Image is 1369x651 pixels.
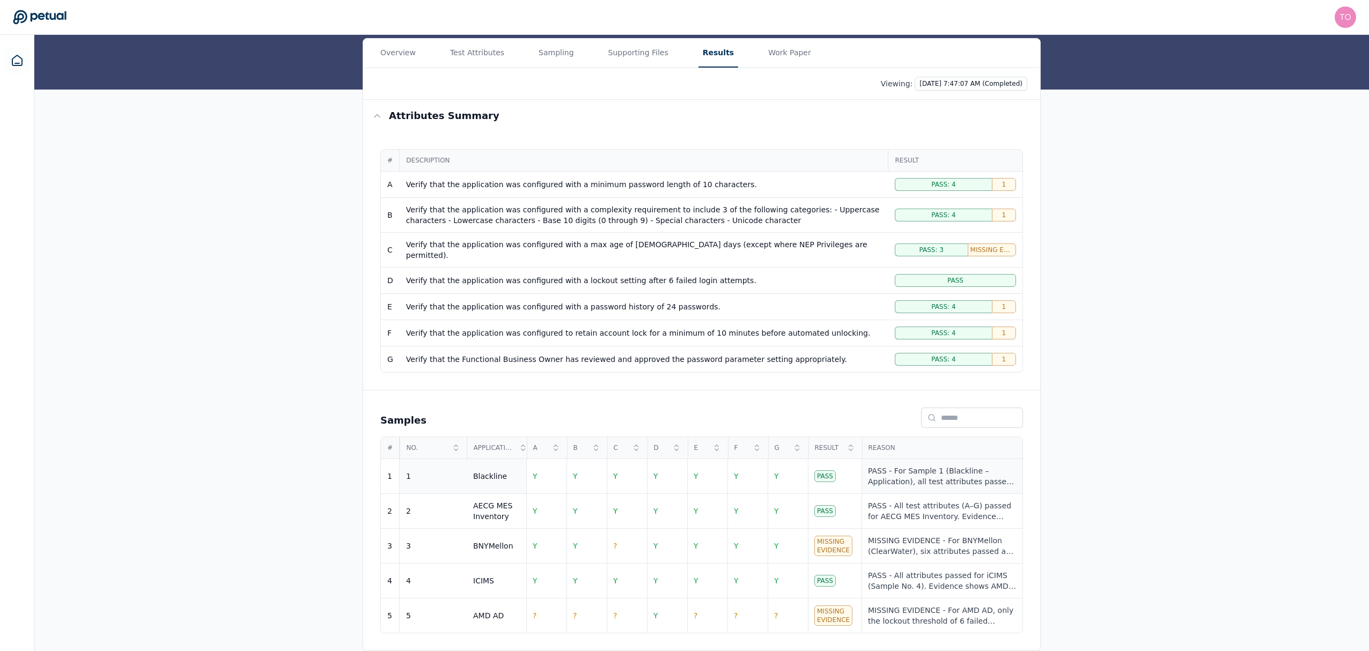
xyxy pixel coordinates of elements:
div: Verify that the application was configured with a lockout setting after 6 failed login attempts. [406,275,882,286]
button: Overview [376,39,420,68]
span: E [694,443,709,452]
div: Verify that the application was configured with a password history of 24 passwords. [406,301,882,312]
div: Missing Evidence [814,605,852,626]
div: 3 [406,541,411,551]
span: F [734,443,749,452]
span: ? [774,611,778,620]
div: Verify that the application was configured to retain account lock for a minimum of 10 minutes bef... [406,328,882,338]
div: PASS - All test attributes (A–G) passed for AECG MES Inventory. Evidence confirms the application... [868,500,1016,522]
span: Y [774,576,779,585]
span: 1 [1002,211,1006,219]
span: Y [533,576,538,585]
span: Y [613,576,618,585]
span: Y [533,542,538,550]
button: Test Attributes [446,39,509,68]
div: Pass [814,470,836,482]
h2: Samples [380,413,426,428]
div: PASS - For Sample 1 (Blackline – Application), all test attributes passed. Evidence shows Blackli... [868,465,1016,487]
span: Result [815,443,843,452]
span: G [775,443,790,452]
div: Pass [814,575,836,587]
button: Work Paper [764,39,815,68]
div: 1 [406,471,411,482]
span: Y [774,472,779,480]
button: Supporting Files [604,39,673,68]
span: Y [613,472,618,480]
button: Results [698,39,738,68]
a: Go to Dashboard [13,10,67,25]
div: ICIMS [473,575,494,586]
span: Pass: 4 [931,329,955,337]
span: Y [734,542,739,550]
span: # [387,156,393,165]
span: No. [407,443,448,452]
button: [DATE] 7:47:07 AM (Completed) [915,77,1027,91]
span: Y [734,472,739,480]
td: C [381,233,400,268]
div: BNYMellon [473,541,513,551]
div: Verify that the Functional Business Owner has reviewed and approved the password parameter settin... [406,354,882,365]
span: # [387,443,393,452]
span: ? [533,611,536,620]
td: F [381,320,400,346]
span: 1 [1002,180,1006,189]
span: Y [533,507,538,515]
h3: Attributes summary [389,108,499,123]
span: ? [573,611,577,620]
div: Blackline [473,471,507,482]
span: Y [533,472,538,480]
img: tony.bolasna@amd.com [1335,6,1356,28]
span: Y [694,576,698,585]
td: D [381,268,400,294]
a: Dashboard [4,48,30,73]
span: Y [653,507,658,515]
td: 3 [381,529,400,564]
td: 4 [381,564,400,598]
span: Pass: 4 [931,211,955,219]
span: Y [734,507,739,515]
span: B [573,443,588,452]
span: Y [653,576,658,585]
td: 2 [381,494,400,529]
span: Y [694,472,698,480]
div: Verify that the application was configured with a minimum password length of 10 characters. [406,179,882,190]
td: 1 [381,459,400,494]
button: Attributes summary [363,100,1040,132]
div: MISSING EVIDENCE - For AMD AD, only the lockout threshold of 6 failed attempts (Test D) could be ... [868,605,1016,626]
span: Y [694,507,698,515]
div: MISSING EVIDENCE - For BNYMellon (ClearWater), six attributes passed and one is outstanding. Attr... [868,535,1016,557]
span: Y [653,542,658,550]
div: Verify that the application was configured with a complexity requirement to include 3 of the foll... [406,204,882,226]
span: Y [694,542,698,550]
td: E [381,294,400,320]
span: 1 [1002,302,1006,311]
span: Y [573,576,578,585]
span: ? [613,611,617,620]
span: ? [613,542,617,550]
span: Pass: 3 [919,246,944,254]
span: Pass: 4 [931,355,955,364]
span: 1 [1002,329,1006,337]
div: AMD AD [473,610,504,621]
td: 5 [381,598,400,633]
div: PASS - All attributes passed for iCIMS (Sample No. 4). Evidence shows AMD internal users authenti... [868,570,1016,591]
span: C [614,443,629,452]
span: Y [573,542,578,550]
div: Verify that the application was configured with a max age of [DEMOGRAPHIC_DATA] days (except wher... [406,239,882,261]
span: Y [613,507,618,515]
span: 1 [1002,355,1006,364]
td: G [381,346,400,373]
span: Reason [868,443,1017,452]
div: 4 [406,575,411,586]
span: Y [774,507,779,515]
button: Sampling [534,39,578,68]
div: AECG MES Inventory [473,500,527,522]
span: ? [734,611,738,620]
td: A [381,172,400,198]
span: Y [774,542,779,550]
div: 5 [406,610,411,621]
div: 2 [406,506,411,516]
span: A [533,443,548,452]
span: D [654,443,669,452]
span: Y [573,507,578,515]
